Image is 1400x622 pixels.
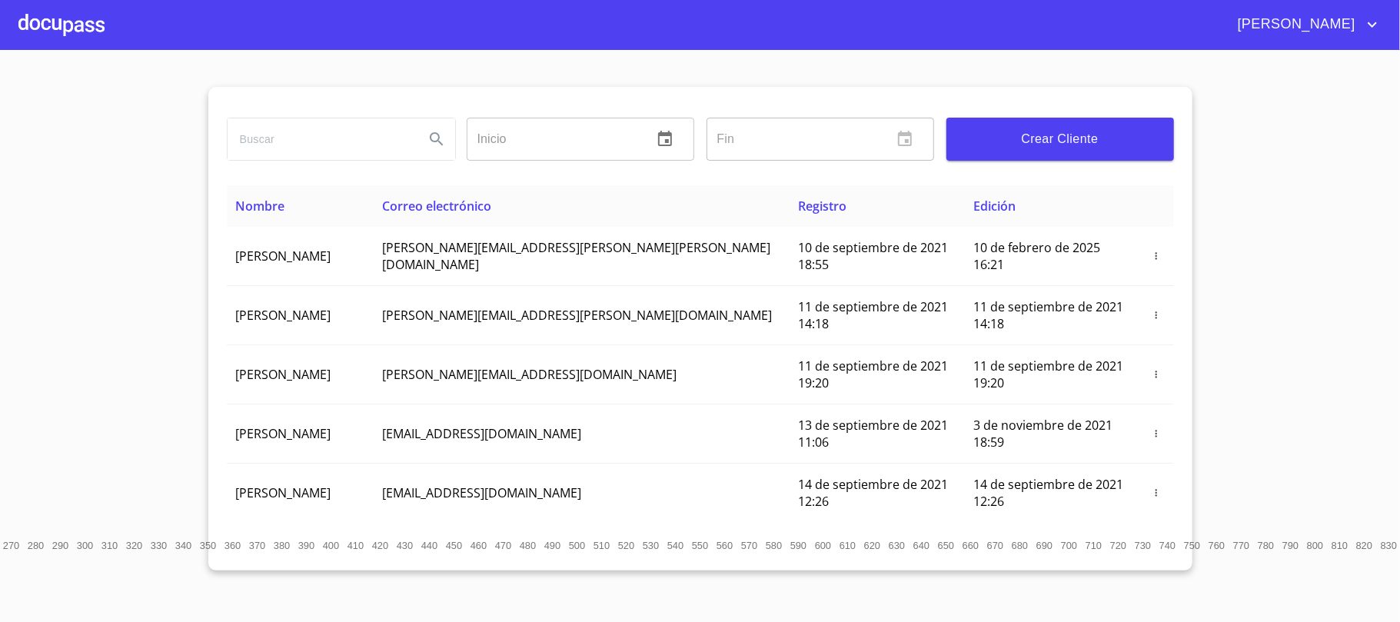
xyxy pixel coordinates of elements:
[798,417,948,451] span: 13 de septiembre de 2021 11:06
[294,534,319,558] button: 390
[889,540,905,551] span: 630
[442,534,467,558] button: 450
[1352,534,1377,558] button: 820
[491,534,516,558] button: 470
[236,366,331,383] span: [PERSON_NAME]
[938,540,954,551] span: 650
[1061,540,1077,551] span: 700
[766,540,782,551] span: 580
[417,534,442,558] button: 440
[643,540,659,551] span: 530
[236,198,285,215] span: Nombre
[516,534,540,558] button: 480
[1008,534,1033,558] button: 680
[798,358,948,391] span: 11 de septiembre de 2021 19:20
[1282,540,1299,551] span: 790
[1184,540,1200,551] span: 750
[368,534,393,558] button: 420
[1205,534,1229,558] button: 760
[467,534,491,558] button: 460
[228,118,412,160] input: search
[798,198,846,215] span: Registro
[1233,540,1249,551] span: 770
[973,198,1016,215] span: Edición
[382,366,677,383] span: [PERSON_NAME][EMAIL_ADDRESS][DOMAIN_NAME]
[151,540,167,551] span: 330
[1209,540,1225,551] span: 760
[973,358,1123,391] span: 11 de septiembre de 2021 19:20
[77,540,93,551] span: 300
[418,121,455,158] button: Search
[171,534,196,558] button: 340
[1082,534,1106,558] button: 710
[590,534,614,558] button: 510
[885,534,910,558] button: 630
[520,540,536,551] span: 480
[147,534,171,558] button: 330
[798,239,948,273] span: 10 de septiembre de 2021 18:55
[959,534,983,558] button: 660
[382,425,581,442] span: [EMAIL_ADDRESS][DOMAIN_NAME]
[372,540,388,551] span: 420
[1356,540,1372,551] span: 820
[614,534,639,558] button: 520
[1135,540,1151,551] span: 730
[1332,540,1348,551] span: 810
[639,534,663,558] button: 530
[382,239,770,273] span: [PERSON_NAME][EMAIL_ADDRESS][PERSON_NAME][PERSON_NAME][DOMAIN_NAME]
[688,534,713,558] button: 550
[983,534,1008,558] button: 670
[495,540,511,551] span: 470
[270,534,294,558] button: 380
[236,307,331,324] span: [PERSON_NAME]
[1226,12,1363,37] span: [PERSON_NAME]
[101,540,118,551] span: 310
[913,540,929,551] span: 640
[224,540,241,551] span: 360
[126,540,142,551] span: 320
[298,540,314,551] span: 390
[1381,540,1397,551] span: 830
[236,484,331,501] span: [PERSON_NAME]
[713,534,737,558] button: 560
[323,540,339,551] span: 400
[934,534,959,558] button: 650
[594,540,610,551] span: 510
[73,534,98,558] button: 300
[798,298,948,332] span: 11 de septiembre de 2021 14:18
[382,307,772,324] span: [PERSON_NAME][EMAIL_ADDRESS][PERSON_NAME][DOMAIN_NAME]
[421,540,437,551] span: 440
[663,534,688,558] button: 540
[959,128,1162,150] span: Crear Cliente
[122,534,147,558] button: 320
[236,425,331,442] span: [PERSON_NAME]
[910,534,934,558] button: 640
[1328,534,1352,558] button: 810
[1180,534,1205,558] button: 750
[236,248,331,264] span: [PERSON_NAME]
[28,540,44,551] span: 280
[200,540,216,551] span: 350
[274,540,290,551] span: 380
[446,540,462,551] span: 450
[544,540,560,551] span: 490
[790,540,806,551] span: 590
[741,540,757,551] span: 570
[1279,534,1303,558] button: 790
[667,540,683,551] span: 540
[249,540,265,551] span: 370
[737,534,762,558] button: 570
[973,298,1123,332] span: 11 de septiembre de 2021 14:18
[344,534,368,558] button: 410
[1229,534,1254,558] button: 770
[692,540,708,551] span: 550
[946,118,1174,161] button: Crear Cliente
[1036,540,1052,551] span: 690
[382,484,581,501] span: [EMAIL_ADDRESS][DOMAIN_NAME]
[348,540,364,551] span: 410
[1307,540,1323,551] span: 800
[245,534,270,558] button: 370
[24,534,48,558] button: 280
[319,534,344,558] button: 400
[973,476,1123,510] span: 14 de septiembre de 2021 12:26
